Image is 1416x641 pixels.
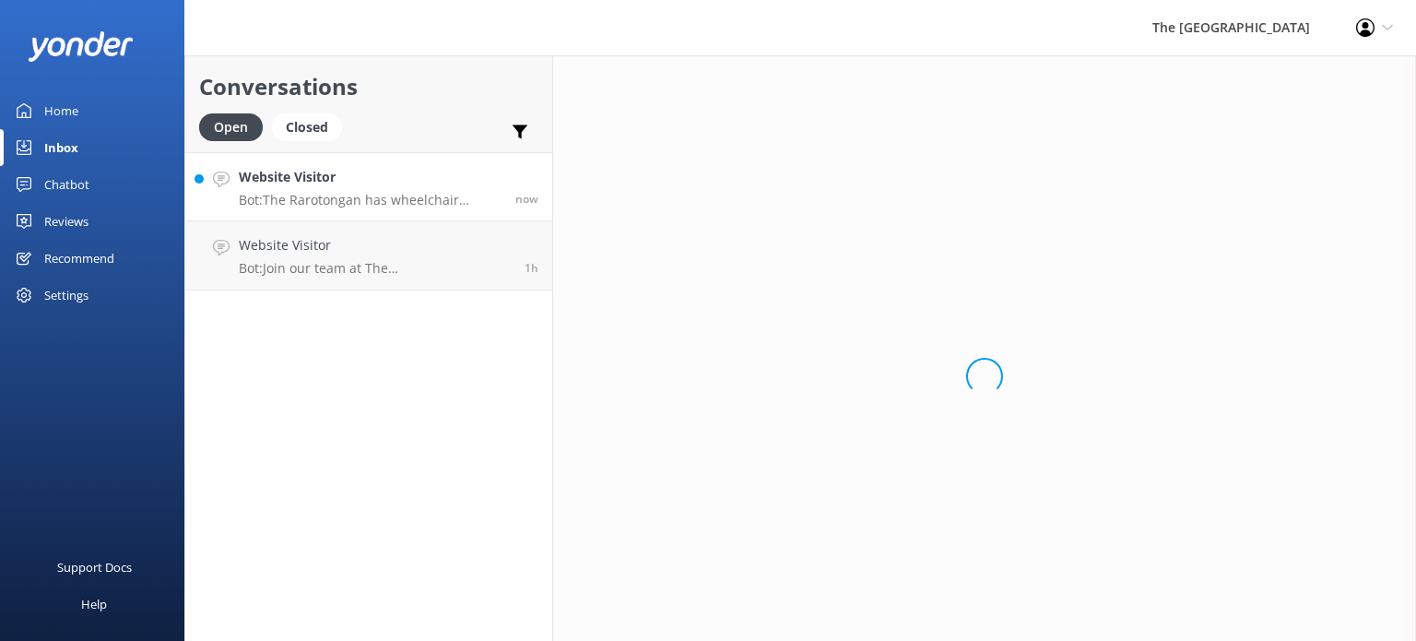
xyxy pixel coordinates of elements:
a: Closed [272,116,351,137]
span: Oct 06 2025 03:31pm (UTC -10:00) Pacific/Honolulu [525,260,538,276]
div: Help [81,586,107,623]
div: Chatbot [44,166,89,203]
p: Bot: Join our team at The [GEOGRAPHIC_DATA] and our sister resorts. To apply for a position, plea... [239,260,511,277]
h4: Website Visitor [239,235,511,255]
div: Recommend [44,240,114,277]
a: Website VisitorBot:Join our team at The [GEOGRAPHIC_DATA] and our sister resorts. To apply for a ... [185,221,552,291]
span: Oct 06 2025 05:22pm (UTC -10:00) Pacific/Honolulu [515,191,538,207]
div: Support Docs [57,549,132,586]
div: Home [44,92,78,129]
div: Settings [44,277,88,314]
a: Open [199,116,272,137]
p: Bot: The Rarotongan has wheelchair accessibility in most areas, including the Lobby, restaurants,... [239,192,501,208]
div: Closed [272,113,342,141]
h2: Conversations [199,69,538,104]
div: Inbox [44,129,78,166]
a: Website VisitorBot:The Rarotongan has wheelchair accessibility in most areas, including the Lobby... [185,152,552,221]
div: Reviews [44,203,88,240]
h4: Website Visitor [239,167,501,187]
div: Open [199,113,263,141]
img: yonder-white-logo.png [28,31,134,62]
